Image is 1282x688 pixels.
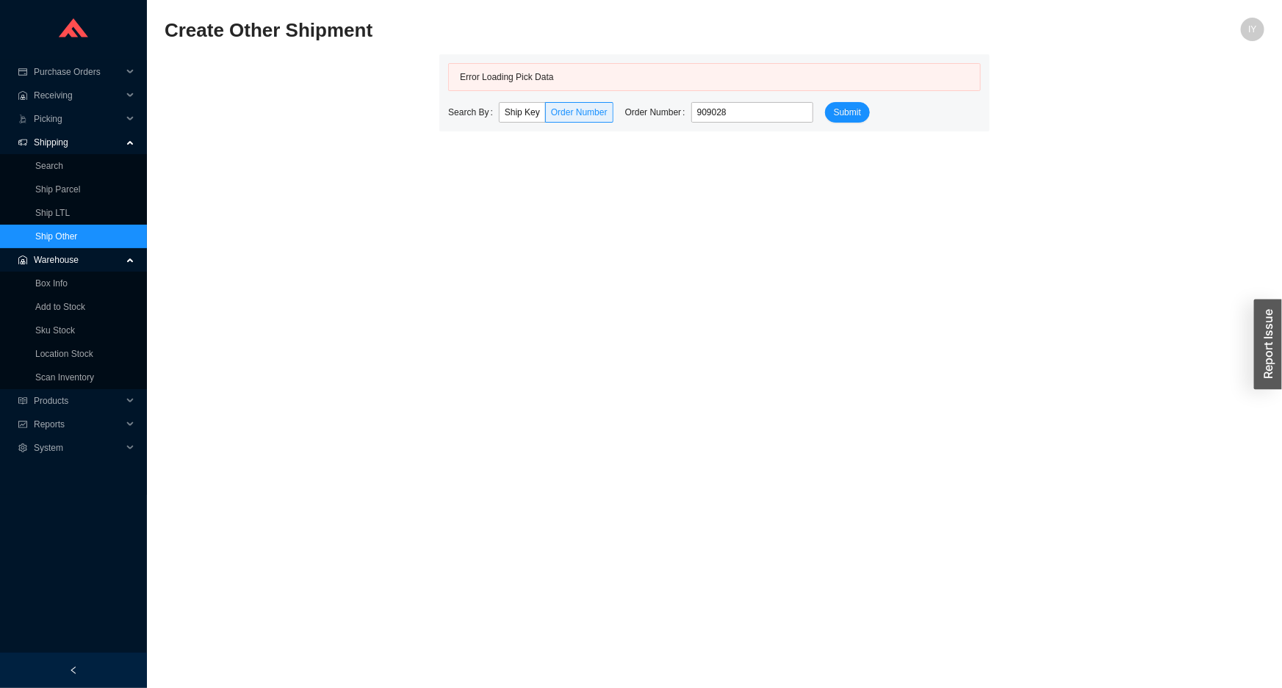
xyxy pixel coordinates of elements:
span: Products [34,389,122,413]
span: System [34,436,122,460]
span: Order Number [551,107,608,117]
span: left [69,666,78,675]
span: Shipping [34,131,122,154]
span: credit-card [18,68,28,76]
a: Sku Stock [35,325,75,336]
span: Warehouse [34,248,122,272]
a: Location Stock [35,349,93,359]
a: Box Info [35,278,68,289]
a: Ship LTL [35,208,70,218]
a: Ship Parcel [35,184,80,195]
button: Submit [825,102,870,123]
h2: Create Other Shipment [165,18,990,43]
span: Submit [834,105,861,120]
a: Scan Inventory [35,372,94,383]
span: Reports [34,413,122,436]
div: Error Loading Pick Data [460,70,969,84]
a: Add to Stock [35,302,85,312]
span: Purchase Orders [34,60,122,84]
span: Picking [34,107,122,131]
a: Ship Other [35,231,77,242]
span: Ship Key [505,107,540,117]
span: IY [1248,18,1256,41]
span: read [18,396,28,405]
span: setting [18,443,28,452]
a: Search [35,161,63,171]
span: Receiving [34,84,122,107]
label: Search By [448,102,499,123]
span: fund [18,420,28,429]
label: Order Number [625,102,691,123]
